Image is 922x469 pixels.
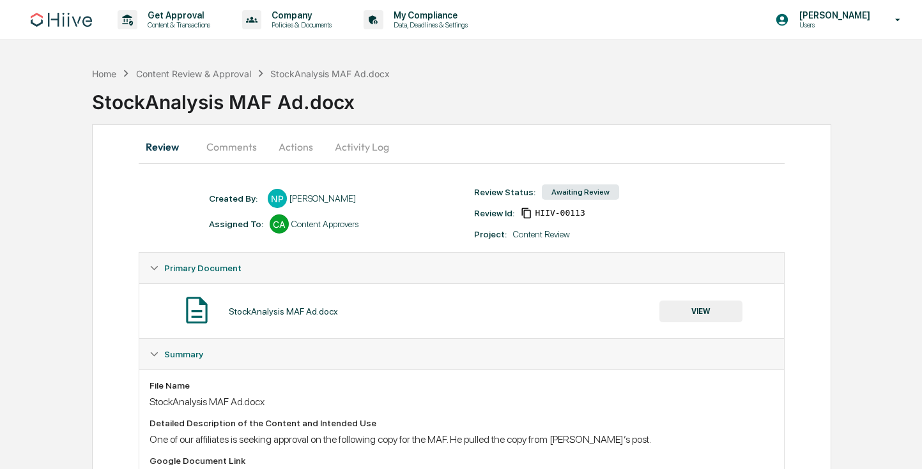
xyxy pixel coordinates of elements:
[261,20,338,29] p: Policies & Documents
[474,229,507,239] div: Project:
[181,294,213,326] img: Document Icon
[270,68,390,79] div: StockAnalysis MAF Ad.docx
[139,283,783,338] div: Primary Document
[881,427,916,461] iframe: Open customer support
[137,20,217,29] p: Content & Transactions
[268,189,287,208] div: NP
[150,456,773,466] div: Google Document Link
[261,10,338,20] p: Company
[325,131,399,162] button: Activity Log
[92,80,922,114] div: StockAnalysis MAF Ad.docx
[139,253,783,283] div: Primary Document
[137,10,217,20] p: Get Approval
[164,263,242,273] span: Primary Document
[535,208,585,218] span: 063aaa0c-46f2-448a-913b-5517abbab9c5
[139,131,784,162] div: secondary tabs example
[150,396,773,408] div: StockAnalysis MAF Ad.docx
[270,214,289,234] div: CA
[542,184,619,200] div: Awaiting Review
[150,380,773,391] div: File Name
[150,418,773,428] div: Detailed Description of the Content and Intended Use
[789,20,877,29] p: Users
[209,219,263,229] div: Assigned To:
[209,193,261,204] div: Created By: ‎ ‎
[139,339,783,369] div: Summary
[789,10,877,20] p: [PERSON_NAME]
[92,68,116,79] div: Home
[139,131,196,162] button: Review
[289,193,356,204] div: [PERSON_NAME]
[474,187,535,197] div: Review Status:
[196,131,267,162] button: Comments
[267,131,325,162] button: Actions
[474,208,514,218] div: Review Id:
[513,229,570,239] div: Content Review
[150,433,773,445] div: One of our affiliates is seeking approval on the following copy for the MAF. He pulled the copy f...
[291,219,358,229] div: Content Approvers
[229,306,338,316] div: StockAnalysis MAF Ad.docx
[136,68,251,79] div: Content Review & Approval
[164,349,203,359] span: Summary
[31,13,92,27] img: logo
[383,20,474,29] p: Data, Deadlines & Settings
[659,301,742,322] button: VIEW
[383,10,474,20] p: My Compliance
